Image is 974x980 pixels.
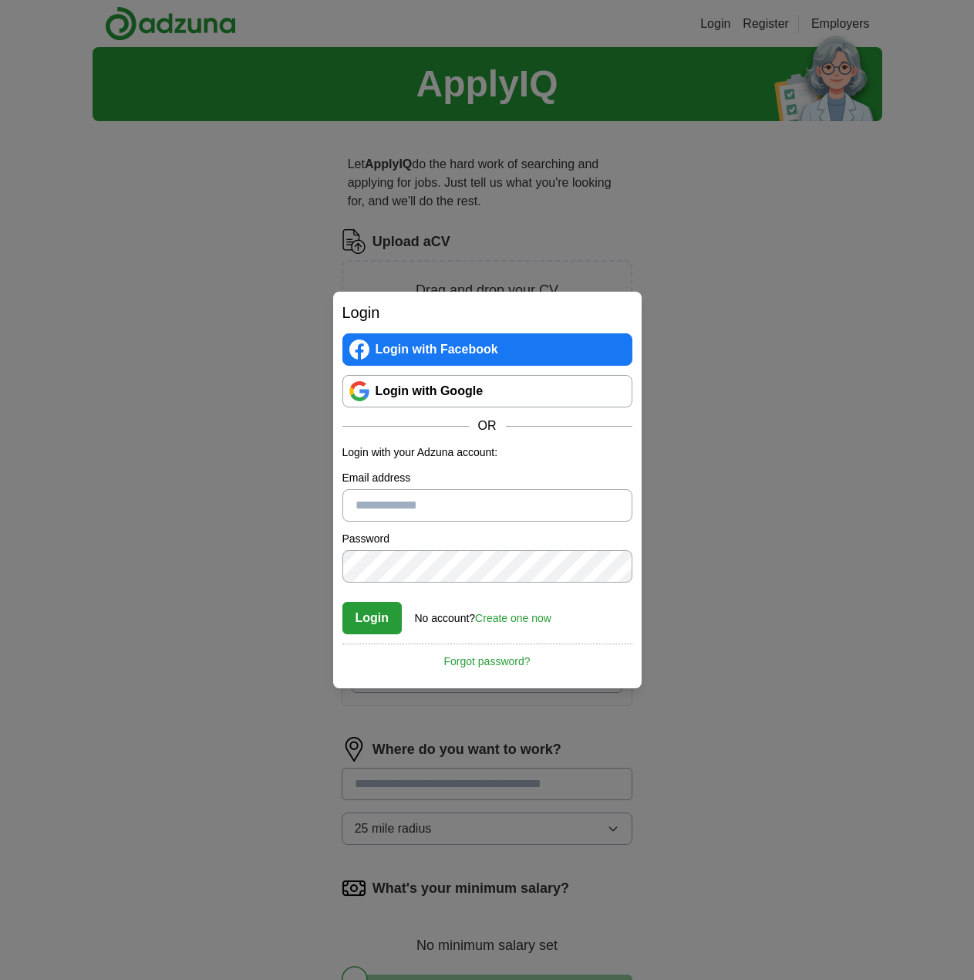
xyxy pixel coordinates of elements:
[342,375,632,407] a: Login with Google
[342,301,632,324] h2: Login
[342,602,403,634] button: Login
[415,601,551,627] div: No account?
[342,531,632,547] label: Password
[469,417,506,435] span: OR
[342,333,632,366] a: Login with Facebook
[342,444,632,461] p: Login with your Adzuna account:
[342,470,632,486] label: Email address
[342,644,632,670] a: Forgot password?
[475,612,551,624] a: Create one now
